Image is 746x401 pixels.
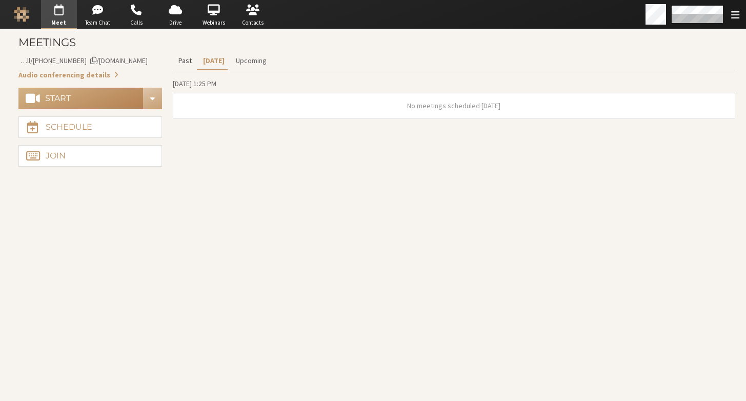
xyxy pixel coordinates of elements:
[46,123,92,131] div: Schedule
[173,77,735,126] section: Today's Meetings
[46,152,66,160] div: Join
[18,88,144,109] button: Start
[41,18,77,27] span: Meet
[18,116,162,138] button: Schedule
[4,56,148,65] span: Copy my meeting room link
[720,374,738,394] iframe: Chat
[235,18,271,27] span: Contacts
[79,18,115,27] span: Team Chat
[157,18,193,27] span: Drive
[143,88,162,109] button: Start conference options
[45,94,71,103] div: Start
[18,145,162,167] button: Join
[173,79,216,88] span: [DATE] 1:25 PM
[18,55,148,66] button: Copy my meeting room linkCopy my meeting room link
[18,70,118,81] button: Audio conferencing details
[18,36,735,48] h3: Meetings
[118,18,154,27] span: Calls
[196,18,232,27] span: Webinars
[407,101,500,110] span: No meetings scheduled [DATE]
[230,52,272,70] button: Upcoming
[14,7,29,22] img: Iotum
[197,52,230,70] button: [DATE]
[18,55,162,81] section: Account details
[173,52,197,70] button: Past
